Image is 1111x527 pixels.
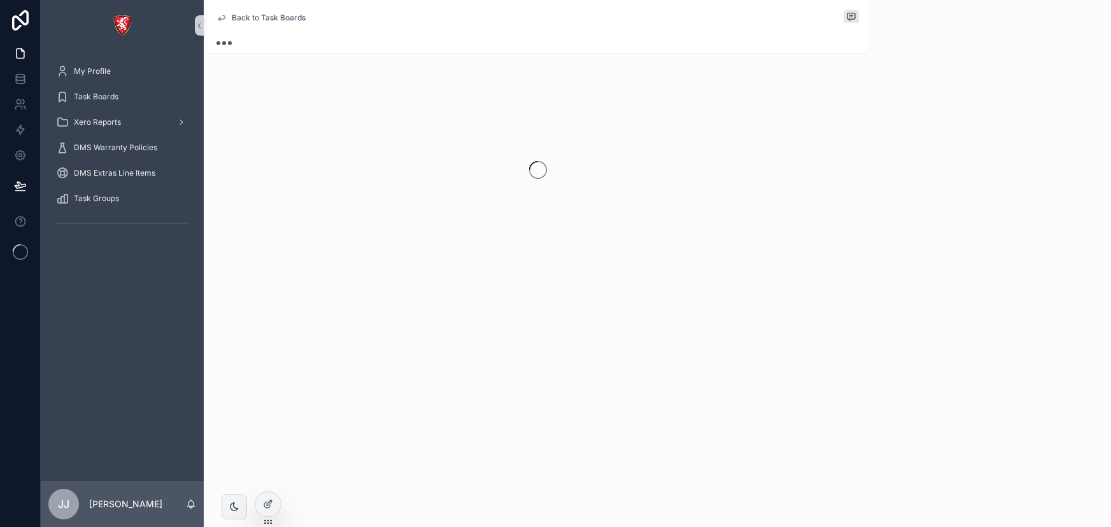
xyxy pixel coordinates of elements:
[74,92,118,102] span: Task Boards
[74,193,119,204] span: Task Groups
[112,15,132,36] img: App logo
[58,496,69,512] span: JJ
[232,13,306,23] span: Back to Task Boards
[48,111,196,134] a: Xero Reports
[74,117,121,127] span: Xero Reports
[41,51,204,249] div: scrollable content
[74,66,111,76] span: My Profile
[74,168,155,178] span: DMS Extras Line Items
[48,85,196,108] a: Task Boards
[48,136,196,159] a: DMS Warranty Policies
[89,498,162,510] p: [PERSON_NAME]
[48,162,196,185] a: DMS Extras Line Items
[48,60,196,83] a: My Profile
[74,143,157,153] span: DMS Warranty Policies
[48,187,196,210] a: Task Groups
[216,13,306,23] a: Back to Task Boards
